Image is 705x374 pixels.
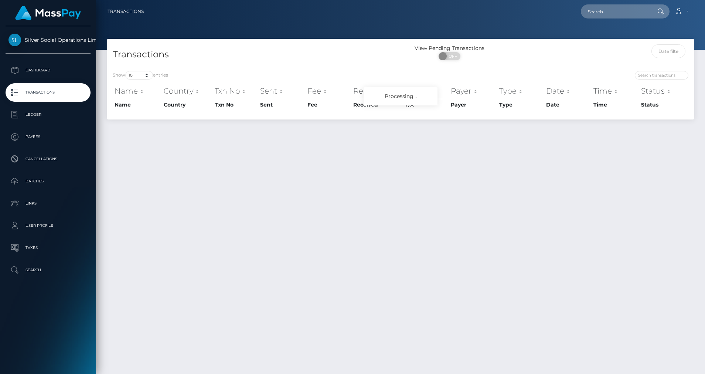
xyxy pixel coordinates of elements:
a: Taxes [6,239,91,257]
input: Search transactions [635,71,688,80]
p: Transactions [8,87,88,98]
img: MassPay Logo [15,6,81,20]
th: Sent [258,84,305,98]
a: Search [6,261,91,279]
p: Search [8,265,88,276]
a: Links [6,194,91,213]
p: Cancellations [8,154,88,165]
a: Ledger [6,105,91,124]
th: Country [162,84,213,98]
p: Ledger [8,109,88,120]
th: Fee [306,99,351,111]
p: User Profile [8,220,88,231]
input: Date filter [651,44,685,58]
a: Dashboard [6,61,91,80]
th: Payer [449,99,497,111]
th: Received [351,84,403,98]
a: Batches [6,172,91,191]
th: Date [544,84,592,98]
th: Name [113,99,162,111]
a: Transactions [108,4,144,19]
div: View Pending Transactions [401,44,498,52]
th: Type [497,84,545,98]
a: Cancellations [6,150,91,168]
th: Type [497,99,545,111]
p: Batches [8,176,88,187]
th: Country [162,99,213,111]
p: Payees [8,131,88,142]
p: Dashboard [8,65,88,76]
a: Transactions [6,83,91,102]
a: Payees [6,128,91,146]
span: Silver Social Operations Limited [6,37,91,43]
th: Name [113,84,162,98]
th: F/X [403,84,449,98]
label: Show entries [113,71,168,80]
select: Showentries [125,71,153,80]
th: Fee [306,84,351,98]
th: Sent [258,99,305,111]
th: Date [544,99,592,111]
th: Time [592,84,639,98]
h4: Transactions [113,48,395,61]
img: Silver Social Operations Limited [8,34,21,46]
input: Search... [581,4,650,18]
th: Received [351,99,403,111]
p: Links [8,198,88,209]
p: Taxes [8,242,88,253]
div: Processing... [364,87,437,105]
th: Txn No [213,84,259,98]
th: Time [592,99,639,111]
th: Status [639,99,688,111]
a: User Profile [6,216,91,235]
th: Status [639,84,688,98]
th: Txn No [213,99,259,111]
th: Payer [449,84,497,98]
span: OFF [443,52,461,60]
